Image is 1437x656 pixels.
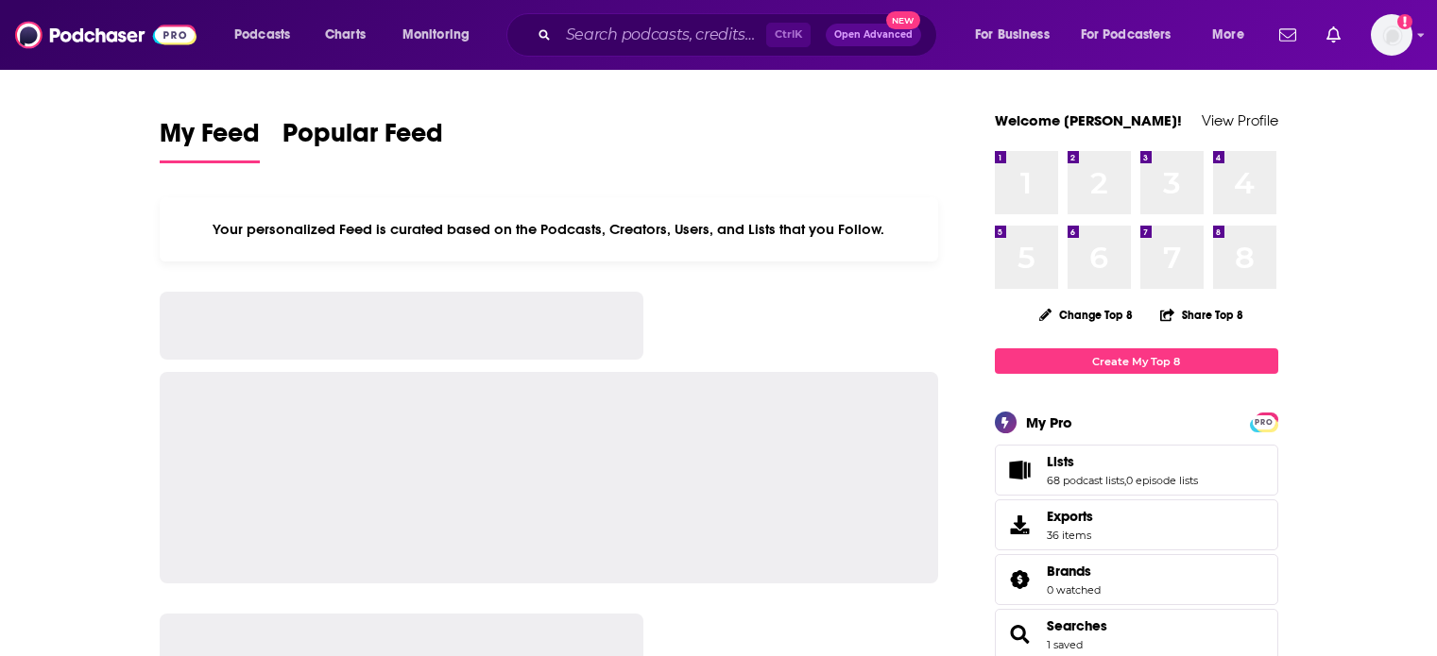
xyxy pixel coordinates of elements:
button: open menu [1199,20,1268,50]
a: 0 watched [1047,583,1101,597]
span: Monitoring [402,22,470,48]
a: Lists [1047,453,1198,470]
button: Show profile menu [1371,14,1412,56]
svg: Add a profile image [1397,14,1412,29]
span: PRO [1253,415,1275,429]
span: Exports [1001,512,1039,538]
button: Share Top 8 [1159,296,1244,333]
a: Brands [1047,563,1101,580]
span: For Podcasters [1081,22,1172,48]
div: Your personalized Feed is curated based on the Podcasts, Creators, Users, and Lists that you Follow. [160,197,939,261]
button: open menu [962,20,1073,50]
span: Brands [995,554,1278,605]
img: User Profile [1371,14,1412,56]
button: open menu [389,20,494,50]
span: New [886,11,920,29]
span: Lists [995,445,1278,496]
a: Charts [313,20,377,50]
span: More [1212,22,1244,48]
span: Ctrl K [766,23,811,47]
a: Brands [1001,566,1039,593]
img: Podchaser - Follow, Share and Rate Podcasts [15,17,197,53]
a: 0 episode lists [1126,474,1198,487]
div: My Pro [1026,413,1072,431]
span: Logged in as NickG [1371,14,1412,56]
div: Search podcasts, credits, & more... [524,13,955,57]
button: open menu [221,20,315,50]
span: Podcasts [234,22,290,48]
span: Open Advanced [834,30,913,40]
a: Show notifications dropdown [1272,19,1304,51]
span: My Feed [160,117,260,160]
a: Welcome [PERSON_NAME]! [995,111,1182,129]
a: View Profile [1202,111,1278,129]
input: Search podcasts, credits, & more... [558,20,766,50]
a: Searches [1047,617,1107,634]
a: Show notifications dropdown [1319,19,1348,51]
a: Lists [1001,457,1039,483]
button: Open AdvancedNew [826,24,921,46]
span: 36 items [1047,529,1093,542]
span: Exports [1047,508,1093,525]
a: My Feed [160,117,260,163]
span: For Business [975,22,1050,48]
a: Searches [1001,621,1039,648]
a: Popular Feed [282,117,443,163]
a: PRO [1253,414,1275,429]
span: Lists [1047,453,1074,470]
a: Create My Top 8 [995,348,1278,374]
span: Charts [325,22,366,48]
span: Popular Feed [282,117,443,160]
button: Change Top 8 [1028,303,1145,327]
a: 68 podcast lists [1047,474,1124,487]
button: open menu [1069,20,1199,50]
a: 1 saved [1047,638,1083,651]
a: Exports [995,499,1278,550]
span: , [1124,474,1126,487]
span: Brands [1047,563,1091,580]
